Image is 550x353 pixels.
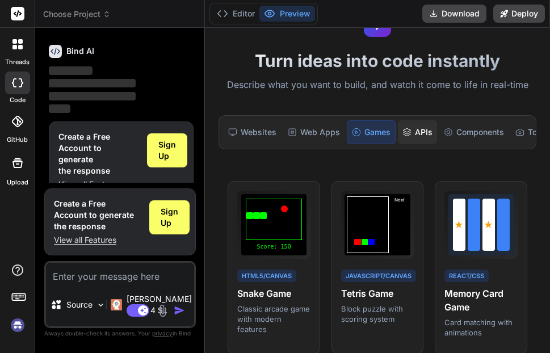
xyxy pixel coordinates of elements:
button: Preview [259,6,315,22]
div: Score: 150 [246,242,303,251]
p: Source [66,299,93,310]
button: Download [422,5,486,23]
p: [PERSON_NAME] 4 S.. [127,293,192,316]
label: code [10,95,26,105]
span: Sign Up [158,139,176,162]
span: privacy [152,330,173,337]
img: signin [8,316,27,335]
p: Describe what you want to build, and watch it come to life in real-time [212,78,543,93]
label: Upload [7,178,28,187]
p: View all Features [54,234,140,246]
div: Next [391,196,408,253]
p: Card matching with animations [444,317,518,338]
p: View all Features [58,179,138,190]
h1: Turn ideas into code instantly [212,51,543,71]
span: ‌ [49,79,136,87]
span: Choose Project [43,9,111,20]
h1: Create a Free Account to generate the response [54,198,140,232]
img: attachment [156,304,169,317]
button: Deploy [493,5,545,23]
div: HTML5/Canvas [237,270,296,283]
p: Always double-check its answers. Your in Bind [44,328,196,339]
div: Components [439,120,509,144]
div: APIs [398,120,437,144]
label: threads [5,57,30,67]
div: Web Apps [283,120,345,144]
img: icon [174,305,185,316]
div: JavaScript/Canvas [341,270,416,283]
img: Claude 4 Sonnet [111,299,122,310]
img: Pick Models [96,300,106,310]
h4: Tetris Game [341,287,414,300]
h6: Bind AI [66,45,94,57]
span: Sign Up [161,206,178,229]
div: React/CSS [444,270,489,283]
span: ‌ [49,66,93,75]
h4: Memory Card Game [444,287,518,314]
p: Block puzzle with scoring system [341,304,414,324]
div: Games [347,120,396,144]
span: ‌ [49,104,70,113]
h4: Snake Game [237,287,310,300]
p: Classic arcade game with modern features [237,304,310,335]
label: GitHub [7,135,28,145]
h1: Create a Free Account to generate the response [58,131,138,176]
button: Editor [212,6,259,22]
div: Websites [224,120,281,144]
span: ‌ [49,92,136,100]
